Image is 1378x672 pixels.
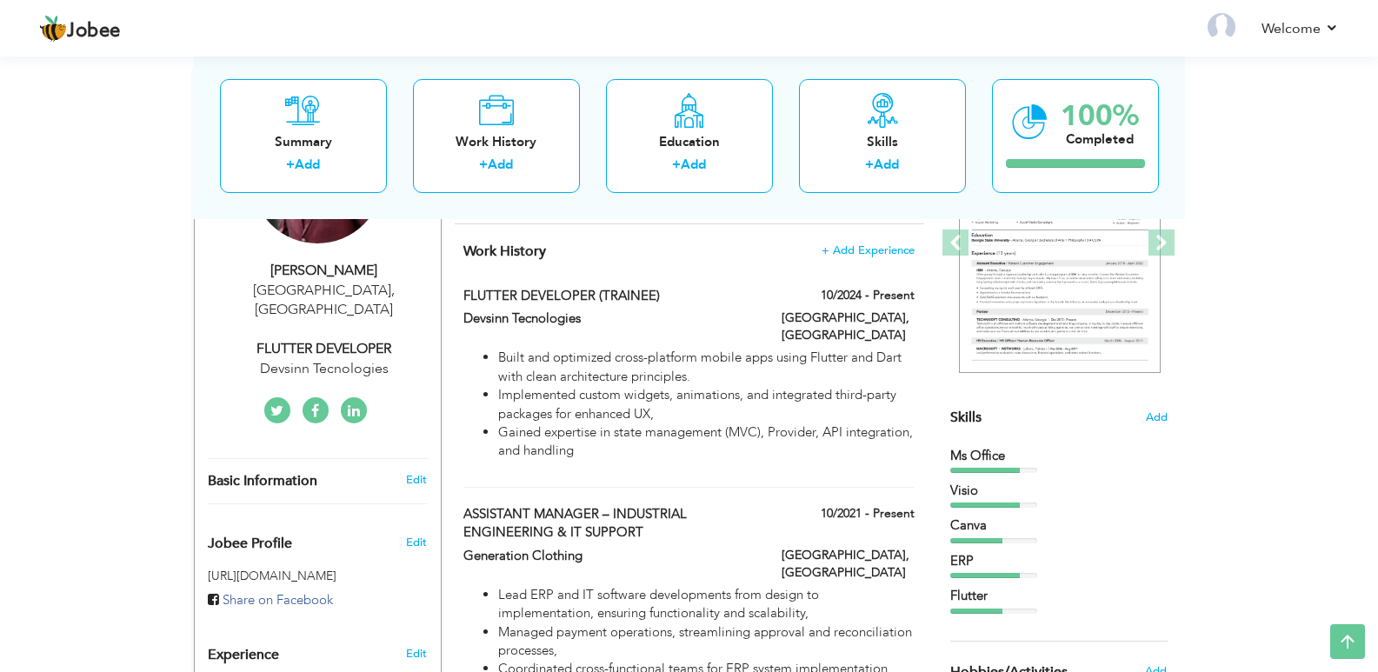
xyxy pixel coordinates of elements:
h4: This helps to show the companies you have worked for. [463,243,914,260]
label: 10/2021 - Present [821,505,915,522]
label: + [286,156,295,174]
div: Devsinn Tecnologies [208,359,441,379]
li: Built and optimized cross-platform mobile apps using Flutter and Dart with clean architecture pri... [498,349,914,386]
span: Edit [406,535,427,550]
div: Enhance your career by creating a custom URL for your Jobee public profile. [195,517,441,561]
a: Add [295,156,320,173]
label: Devsinn Tecnologies [463,309,756,328]
div: Ms Office [950,447,1168,465]
img: jobee.io [39,15,67,43]
li: Managed payment operations, streamlining approval and reconciliation processes, [498,623,914,661]
a: Edit [406,472,427,488]
div: Flutter [950,587,1168,605]
span: Jobee Profile [208,536,292,552]
span: , [391,281,395,300]
label: ASSISTANT MANAGER – INDUSTRIAL ENGINEERING & IT SUPPORT [463,505,756,542]
a: Add [681,156,706,173]
div: 100% [1061,101,1139,130]
a: Edit [406,646,427,662]
span: Work History [463,242,546,261]
div: Education [620,132,759,150]
div: Summary [234,132,373,150]
label: + [479,156,488,174]
label: [GEOGRAPHIC_DATA], [GEOGRAPHIC_DATA] [782,309,915,344]
span: Share on Facebook [223,591,333,609]
span: Jobee [67,22,121,41]
div: [GEOGRAPHIC_DATA] [GEOGRAPHIC_DATA] [208,281,441,321]
label: 10/2024 - Present [821,287,915,304]
span: Add [1146,409,1168,426]
span: Basic Information [208,474,317,489]
a: Add [874,156,899,173]
span: Skills [950,408,982,427]
div: FLUTTER DEVELOPER [208,339,441,359]
span: Experience [208,648,279,663]
span: + Add Experience [822,244,915,256]
h5: [URL][DOMAIN_NAME] [208,569,428,582]
a: Jobee [39,15,121,43]
label: + [865,156,874,174]
label: FLUTTER DEVELOPER (TRAINEE) [463,287,756,305]
li: Gained expertise in state management (MVC), Provider, API integration, and handling [498,423,914,461]
a: Welcome [1262,18,1339,39]
div: Visio [950,482,1168,500]
div: Canva [950,516,1168,535]
div: [PERSON_NAME] [208,261,441,281]
div: Completed [1061,130,1139,148]
div: ERP [950,552,1168,570]
label: [GEOGRAPHIC_DATA], [GEOGRAPHIC_DATA] [782,547,915,582]
li: Implemented custom widgets, animations, and integrated third-party packages for enhanced UX, [498,386,914,423]
div: Work History [427,132,566,150]
div: Skills [813,132,952,150]
img: Profile Img [1208,13,1235,41]
label: Generation Clothing [463,547,756,565]
li: Lead ERP and IT software developments from design to implementation, ensuring functionality and s... [498,586,914,623]
label: + [672,156,681,174]
a: Add [488,156,513,173]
